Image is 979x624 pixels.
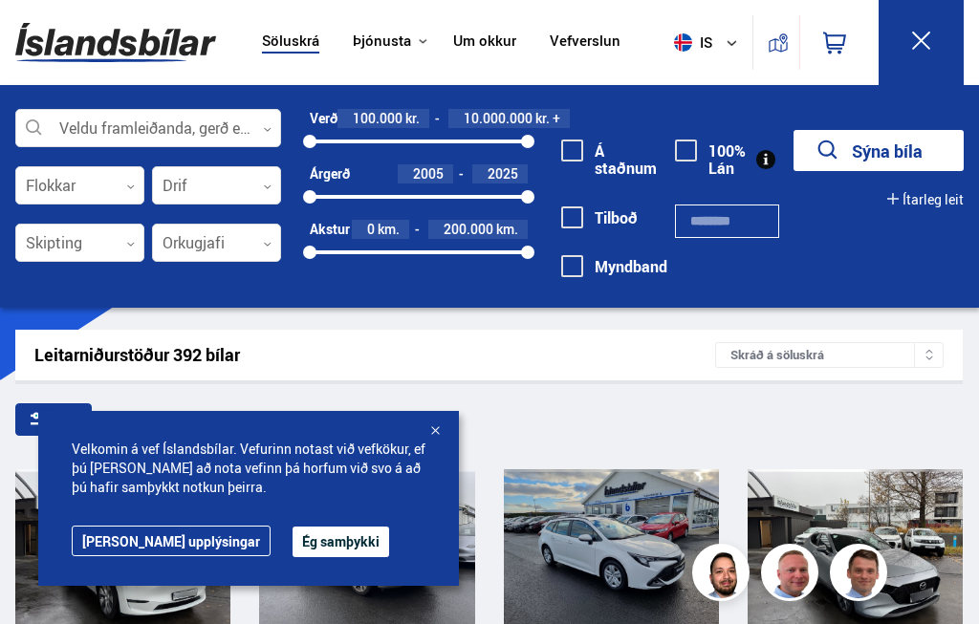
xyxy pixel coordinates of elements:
img: siFngHWaQ9KaOqBr.png [764,547,821,604]
span: 10.000.000 [464,109,533,127]
img: nhp88E3Fdnt1Opn2.png [695,547,752,604]
span: is [666,33,714,52]
span: km. [378,222,400,237]
a: Um okkur [453,32,516,53]
a: [PERSON_NAME] upplýsingar [72,526,271,556]
label: Á staðnum [561,142,657,178]
img: svg+xml;base64,PHN2ZyB4bWxucz0iaHR0cDovL3d3dy53My5vcmcvMjAwMC9zdmciIHdpZHRoPSI1MTIiIGhlaWdodD0iNT... [674,33,692,52]
span: 100.000 [353,109,402,127]
div: Akstur [310,222,350,237]
span: 2025 [488,164,518,183]
a: Söluskrá [262,32,319,53]
img: FbJEzSuNWCJXmdc-.webp [833,547,890,604]
img: G0Ugv5HjCgRt.svg [15,11,216,74]
label: Tilboð [561,209,638,226]
label: 100% Lán [675,142,746,178]
label: Myndband [561,258,667,275]
a: Vefverslun [550,32,620,53]
div: Skráð á söluskrá [715,342,944,368]
span: 2005 [413,164,444,183]
button: Sýna bíla [794,130,964,171]
button: Ítarleg leit [887,192,964,207]
button: Þjónusta [353,32,411,51]
button: is [666,14,752,71]
span: 0 [367,220,375,238]
div: Árgerð [310,166,350,182]
div: Sía [15,403,92,436]
div: Verð [310,111,337,126]
button: Ég samþykki [293,527,389,557]
span: 200.000 [444,220,493,238]
div: Leitarniðurstöður 392 bílar [34,345,715,365]
span: kr. [405,111,420,126]
span: Velkomin á vef Íslandsbílar. Vefurinn notast við vefkökur, ef þú [PERSON_NAME] að nota vefinn þá ... [72,440,425,497]
span: km. [496,222,518,237]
